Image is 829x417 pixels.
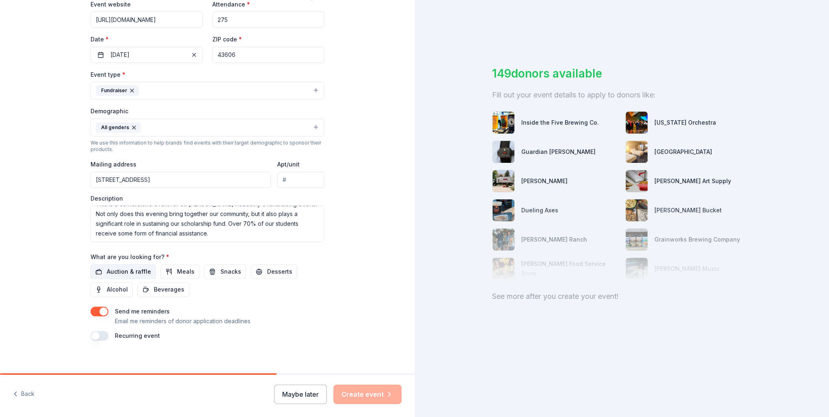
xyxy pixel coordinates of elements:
button: Snacks [204,264,246,279]
div: 149 donors available [492,65,752,82]
input: 20 [212,11,324,28]
label: Date [91,35,203,43]
label: Event website [91,0,131,9]
button: Fundraiser [91,82,324,99]
label: Description [91,194,123,203]
label: Send me reminders [115,308,170,315]
img: photo for Guardian Angel Device [492,141,514,163]
div: Guardian [PERSON_NAME] [521,147,596,157]
button: [DATE] [91,47,203,63]
div: We use this information to help brands find events with their target demographic to sponsor their... [91,140,324,153]
input: https://www... [91,11,203,28]
button: Back [13,386,35,403]
span: Desserts [267,267,292,277]
div: Fill out your event details to apply to donors like: [492,89,752,102]
label: Event type [91,71,125,79]
div: [US_STATE] Orchestra [654,118,716,127]
label: Apt/unit [277,160,300,169]
button: Beverages [138,282,189,297]
img: photo for Trekell Art Supply [626,170,648,192]
button: All genders [91,119,324,136]
span: Auction & raffle [107,267,151,277]
span: Alcohol [107,285,128,294]
button: Alcohol [91,282,133,297]
span: Beverages [154,285,184,294]
button: Auction & raffle [91,264,156,279]
div: [PERSON_NAME] Art Supply [654,176,731,186]
button: Desserts [251,264,297,279]
input: # [277,172,324,188]
span: Meals [177,267,194,277]
label: ZIP code [212,35,242,43]
div: [PERSON_NAME] [521,176,568,186]
label: Recurring event [115,332,160,339]
label: Attendance [212,0,250,9]
img: photo for Maumee Bay Lodge & Conference Center [626,141,648,163]
img: photo for Minnesota Orchestra [626,112,648,134]
img: photo for Rumpke [492,170,514,192]
label: What are you looking for? [91,253,169,261]
label: Demographic [91,107,128,115]
div: Fundraiser [96,85,139,96]
p: Email me reminders of donor application deadlines [115,316,250,326]
div: [GEOGRAPHIC_DATA] [654,147,712,157]
button: Maybe later [274,385,327,404]
span: Snacks [220,267,241,277]
div: Inside the Five Brewing Co. [521,118,599,127]
textarea: This is a cornerstone event for St. [PERSON_NAME] Academy's fundraising efforts. Not only does th... [91,205,324,242]
input: 12345 (U.S. only) [212,47,324,63]
div: See more after you create your event! [492,290,752,303]
input: Enter a US address [91,172,271,188]
div: All genders [96,122,141,133]
img: photo for Inside the Five Brewing Co. [492,112,514,134]
button: Meals [161,264,199,279]
label: Mailing address [91,160,136,169]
